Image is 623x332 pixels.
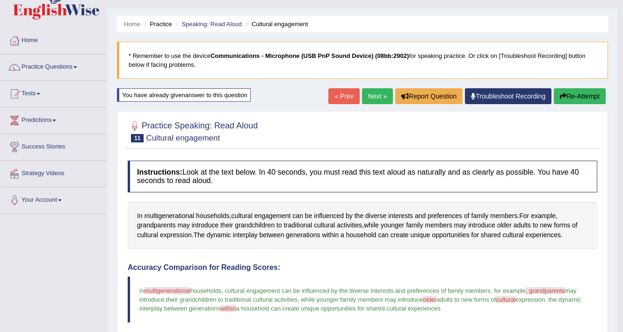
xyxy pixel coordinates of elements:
[128,161,597,192] h4: Look at the text below. In 40 seconds, you must read this text aloud as naturally and as clearly ...
[388,211,413,221] span: Click to see word definition
[137,220,176,230] span: Click to see word definition
[533,220,538,230] span: Click to see word definition
[192,220,219,230] span: Click to see word definition
[362,88,393,104] a: Next »
[381,220,405,230] span: Click to see word definition
[144,287,190,294] span: multigenerational
[346,230,377,240] span: Click to see word definition
[160,230,192,240] span: Click to see word definition
[137,230,158,240] span: Click to see word definition
[305,211,312,221] span: Click to see word definition
[220,305,236,312] span: within
[481,230,501,240] span: Click to see word definition
[297,296,299,303] span: ,
[145,211,195,221] span: Click to see word definition
[406,220,423,230] span: Click to see word definition
[139,287,144,294] span: in
[254,211,291,221] span: Click to see word definition
[425,220,452,230] span: Click to see word definition
[0,54,107,78] a: Practice Questions
[117,42,608,79] blockquote: * Remember to use the device for speaking practice. Or click on [Troubleshoot Recording] button b...
[128,263,597,272] h4: Accuracy Comparison for Reading Scores:
[259,230,284,240] span: Click to see word definition
[244,20,308,28] li: Cultural engagement
[117,88,251,102] div: You have already given answer to this question
[454,220,466,230] span: Click to see word definition
[137,211,143,221] span: Click to see word definition
[364,220,379,230] span: Click to see word definition
[471,211,489,221] span: Click to see word definition
[181,21,242,28] a: Speaking: Read Aloud
[220,220,233,230] span: Click to see word definition
[301,296,423,303] span: while younger family members may introduce
[554,88,606,104] button: Re-Attempt
[0,28,107,51] a: Home
[0,134,107,157] a: Success Stories
[207,230,231,240] span: Click to see word definition
[0,161,107,184] a: Strategy Videos
[427,211,462,221] span: Click to see word definition
[222,287,224,294] span: ,
[494,287,526,294] span: for example
[432,230,469,240] span: Click to see word definition
[0,187,107,211] a: Your Account
[572,220,578,230] span: Click to see word definition
[314,220,335,230] span: Click to see word definition
[0,81,107,104] a: Tests
[436,296,496,303] span: adults to new forms of
[225,287,491,294] span: cultural engagement can be influenced by the diverse interests and preferences of family members
[276,220,282,230] span: Click to see word definition
[235,220,275,230] span: Click to see word definition
[415,211,426,221] span: Click to see word definition
[210,52,409,59] b: Communications - Microphone (USB PnP Sound Device) (08bb:2902)
[236,305,441,312] span: a household can create unique opportunities for shared cultural experiences
[519,211,529,221] span: Click to see word definition
[526,230,561,240] span: Click to see word definition
[411,230,430,240] span: Click to see word definition
[190,287,222,294] span: households
[497,220,512,230] span: Click to see word definition
[491,287,493,294] span: .
[395,88,463,104] button: Report Question
[137,168,182,176] b: Instructions:
[233,230,258,240] span: Click to see word definition
[286,230,320,240] span: Click to see word definition
[490,211,517,221] span: Click to see word definition
[328,88,359,104] a: « Prev
[340,230,344,240] span: Click to see word definition
[540,220,552,230] span: Click to see word definition
[292,211,303,221] span: Click to see word definition
[128,119,258,142] h2: Practice Speaking: Read Aloud
[378,230,389,240] span: Click to see word definition
[0,107,107,131] a: Predictions
[196,211,230,221] span: Click to see word definition
[423,296,436,303] span: older
[545,296,547,303] span: .
[124,21,140,28] a: Home
[177,220,189,230] span: Click to see word definition
[355,211,363,221] span: Click to see word definition
[465,88,551,104] a: Troubleshoot Recording
[502,230,523,240] span: Click to see word definition
[337,220,362,230] span: Click to see word definition
[471,230,479,240] span: Click to see word definition
[391,230,409,240] span: Click to see word definition
[322,230,339,240] span: Click to see word definition
[526,287,565,294] span: , grandparents
[554,220,570,230] span: Click to see word definition
[514,220,531,230] span: Click to see word definition
[365,211,386,221] span: Click to see word definition
[464,211,470,221] span: Click to see word definition
[284,220,312,230] span: Click to see word definition
[314,211,344,221] span: Click to see word definition
[515,296,545,303] span: expression
[142,20,172,28] li: Practice
[346,211,353,221] span: Click to see word definition
[531,211,556,221] span: Click to see word definition
[194,230,205,240] span: Click to see word definition
[128,202,597,249] div: , . , , . .
[131,134,144,142] span: 11
[232,211,253,221] span: Click to see word definition
[496,296,515,303] span: cultural
[468,220,495,230] span: Click to see word definition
